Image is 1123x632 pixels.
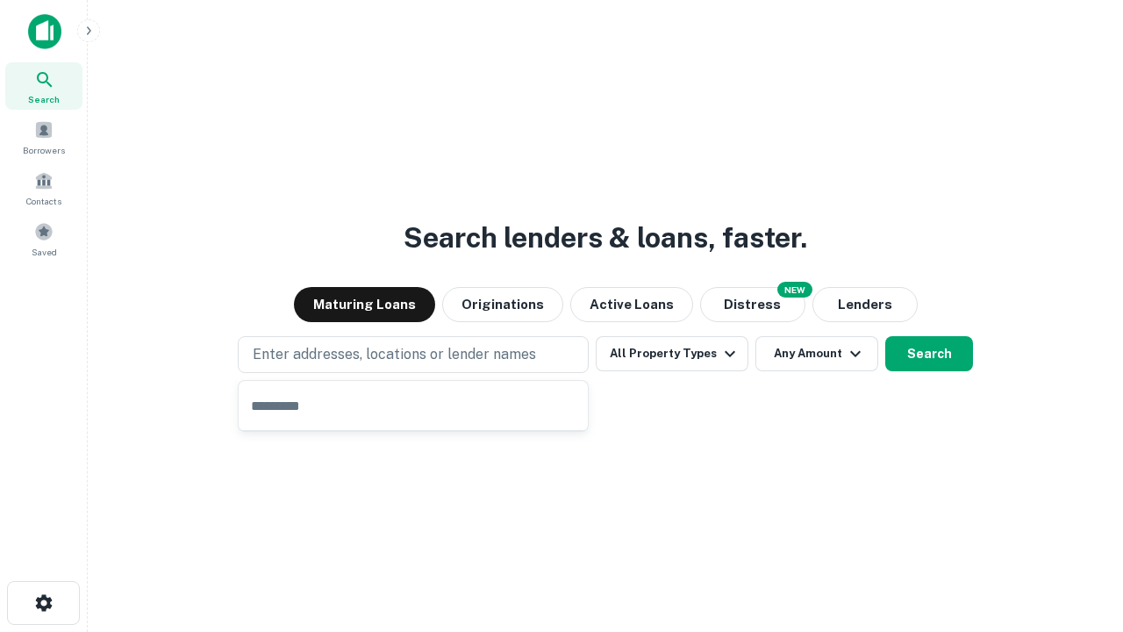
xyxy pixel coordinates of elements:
a: Search [5,62,82,110]
a: Borrowers [5,113,82,161]
span: Search [28,92,60,106]
h3: Search lenders & loans, faster. [404,217,807,259]
iframe: Chat Widget [1035,492,1123,576]
button: Enter addresses, locations or lender names [238,336,589,373]
button: Any Amount [755,336,878,371]
div: NEW [777,282,812,298]
p: Enter addresses, locations or lender names [253,344,536,365]
a: Contacts [5,164,82,212]
img: capitalize-icon.png [28,14,61,49]
span: Contacts [26,194,61,208]
span: Saved [32,245,57,259]
button: Active Loans [570,287,693,322]
button: Maturing Loans [294,287,435,322]
button: Search distressed loans with lien and other non-mortgage details. [700,287,805,322]
span: Borrowers [23,143,65,157]
button: Lenders [812,287,918,322]
a: Saved [5,215,82,262]
button: Search [885,336,973,371]
button: Originations [442,287,563,322]
button: All Property Types [596,336,748,371]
